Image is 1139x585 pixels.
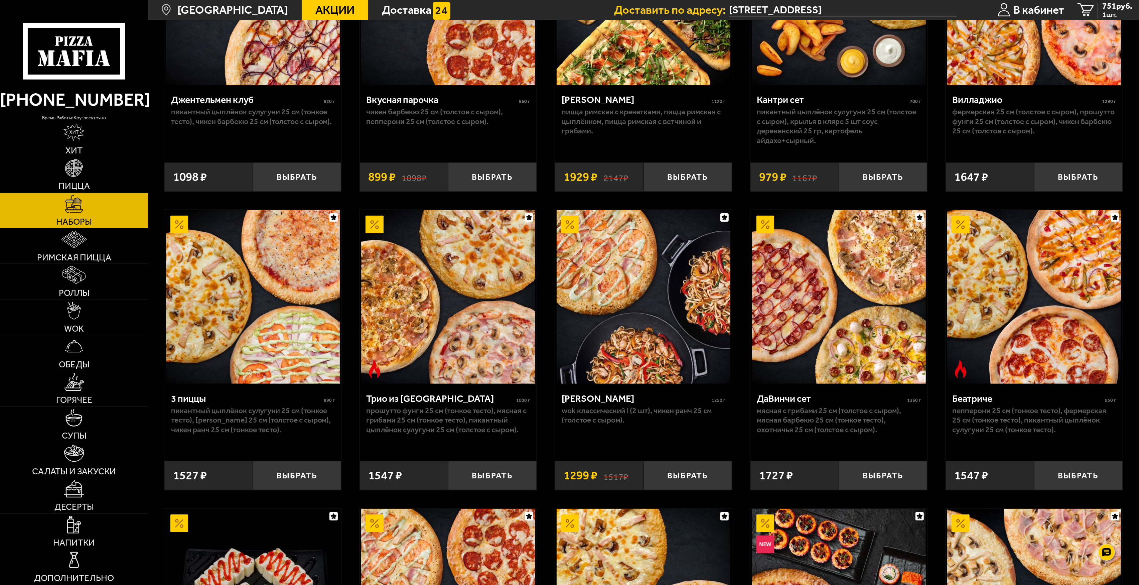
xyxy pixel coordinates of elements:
button: Выбрать [839,162,928,192]
span: Горячее [56,395,92,404]
span: Обеды [59,360,90,369]
span: 1 шт. [1102,11,1132,18]
button: Выбрать [1034,162,1123,192]
img: Острое блюдо [366,360,383,378]
span: Доставить по адресу: [614,4,729,16]
button: Выбрать [253,461,341,490]
button: Выбрать [644,461,732,490]
img: Беатриче [947,210,1121,384]
span: 1290 г [1102,99,1116,104]
span: 1250 г [712,397,725,403]
img: Акционный [756,514,774,532]
img: Новинка [756,536,774,553]
span: 820 г [324,99,335,104]
button: Выбрать [644,162,732,192]
span: 751 руб. [1102,2,1132,10]
p: Чикен Барбекю 25 см (толстое с сыром), Пепперони 25 см (толстое с сыром). [366,107,530,126]
s: 1517 ₽ [603,470,628,482]
button: Выбрать [253,162,341,192]
p: Прошутто Фунги 25 см (тонкое тесто), Мясная с грибами 25 см (тонкое тесто), Пикантный цыплёнок су... [366,406,530,434]
img: Акционный [756,216,774,233]
div: [PERSON_NAME] [562,94,710,105]
span: В кабинет [1013,4,1064,16]
img: 3 пиццы [166,210,340,384]
div: [PERSON_NAME] [562,393,710,404]
div: Джентельмен клуб [171,94,322,105]
p: Фермерская 25 см (толстое с сыром), Прошутто Фунги 25 см (толстое с сыром), Чикен Барбекю 25 см (... [952,107,1116,135]
p: Пикантный цыплёнок сулугуни 25 см (тонкое тесто), Чикен Барбекю 25 см (толстое с сыром). [171,107,335,126]
a: АкционныйОстрое блюдоБеатриче [946,210,1123,384]
span: Салаты и закуски [32,467,116,476]
img: Вилла Капри [557,210,730,384]
span: Хит [65,146,83,155]
a: АкционныйВилла Капри [555,210,732,384]
s: 1098 ₽ [402,171,427,183]
p: Пикантный цыплёнок сулугуни 25 см (толстое с сыром), крылья в кляре 5 шт соус деревенский 25 гр, ... [757,107,920,145]
span: [GEOGRAPHIC_DATA] [177,4,288,16]
img: Акционный [170,216,188,233]
button: Выбрать [1034,461,1123,490]
span: Римская пицца [37,253,111,262]
span: 1547 ₽ [369,470,402,482]
div: Беатриче [952,393,1103,404]
span: 1299 ₽ [564,470,597,482]
div: Кантри сет [757,94,908,105]
img: ДаВинчи сет [752,210,926,384]
img: Трио из Рио [361,210,535,384]
span: 899 ₽ [369,171,396,183]
span: 700 г [910,99,921,104]
span: 1929 ₽ [564,171,597,183]
p: Пикантный цыплёнок сулугуни 25 см (тонкое тесто), [PERSON_NAME] 25 см (толстое с сыром), Чикен Ра... [171,406,335,434]
span: Роллы [59,288,90,297]
button: Выбрать [448,162,537,192]
span: 1527 ₽ [173,470,207,482]
span: 850 г [1105,397,1116,403]
div: Вкусная парочка [366,94,517,105]
span: 1120 г [712,99,725,104]
span: Наборы [56,217,92,226]
span: Дополнительно [34,574,114,582]
span: 1727 ₽ [759,470,793,482]
a: АкционныйДаВинчи сет [750,210,927,384]
img: 15daf4d41897b9f0e9f617042186c801.svg [433,2,450,20]
span: 1360 г [907,397,921,403]
img: Акционный [561,514,579,532]
div: ДаВинчи сет [757,393,905,404]
span: Доставка [382,4,431,16]
span: Акции [315,4,354,16]
p: Мясная с грибами 25 см (толстое с сыром), Мясная Барбекю 25 см (тонкое тесто), Охотничья 25 см (т... [757,406,920,434]
span: 1000 г [517,397,530,403]
span: 1547 ₽ [954,470,988,482]
img: Акционный [952,514,969,532]
img: Острое блюдо [952,360,969,378]
p: Wok классический L (2 шт), Чикен Ранч 25 см (толстое с сыром). [562,406,725,425]
a: АкционныйОстрое блюдоТрио из Рио [360,210,537,384]
button: Выбрать [448,461,537,490]
div: Вилладжио [952,94,1101,105]
span: 860 г [519,99,530,104]
span: Десерты [54,502,94,511]
input: Ваш адрес доставки [729,4,957,16]
p: Пепперони 25 см (тонкое тесто), Фермерская 25 см (тонкое тесто), Пикантный цыплёнок сулугуни 25 с... [952,406,1116,434]
span: Напитки [53,538,95,547]
s: 1167 ₽ [793,171,818,183]
span: WOK [64,324,84,333]
span: Супы [62,431,87,440]
span: 1647 ₽ [954,171,988,183]
a: Акционный3 пиццы [164,210,341,384]
img: Акционный [170,514,188,532]
p: Пицца Римская с креветками, Пицца Римская с цыплёнком, Пицца Римская с ветчиной и грибами. [562,107,725,135]
div: 3 пиццы [171,393,322,404]
button: Выбрать [839,461,928,490]
img: Акционный [561,216,579,233]
div: Трио из [GEOGRAPHIC_DATA] [366,393,515,404]
img: Акционный [366,216,383,233]
span: Пицца [58,182,90,190]
s: 2147 ₽ [603,171,628,183]
span: 1098 ₽ [173,171,207,183]
img: Акционный [366,514,383,532]
span: 890 г [324,397,335,403]
span: 979 ₽ [759,171,787,183]
img: Акционный [952,216,969,233]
